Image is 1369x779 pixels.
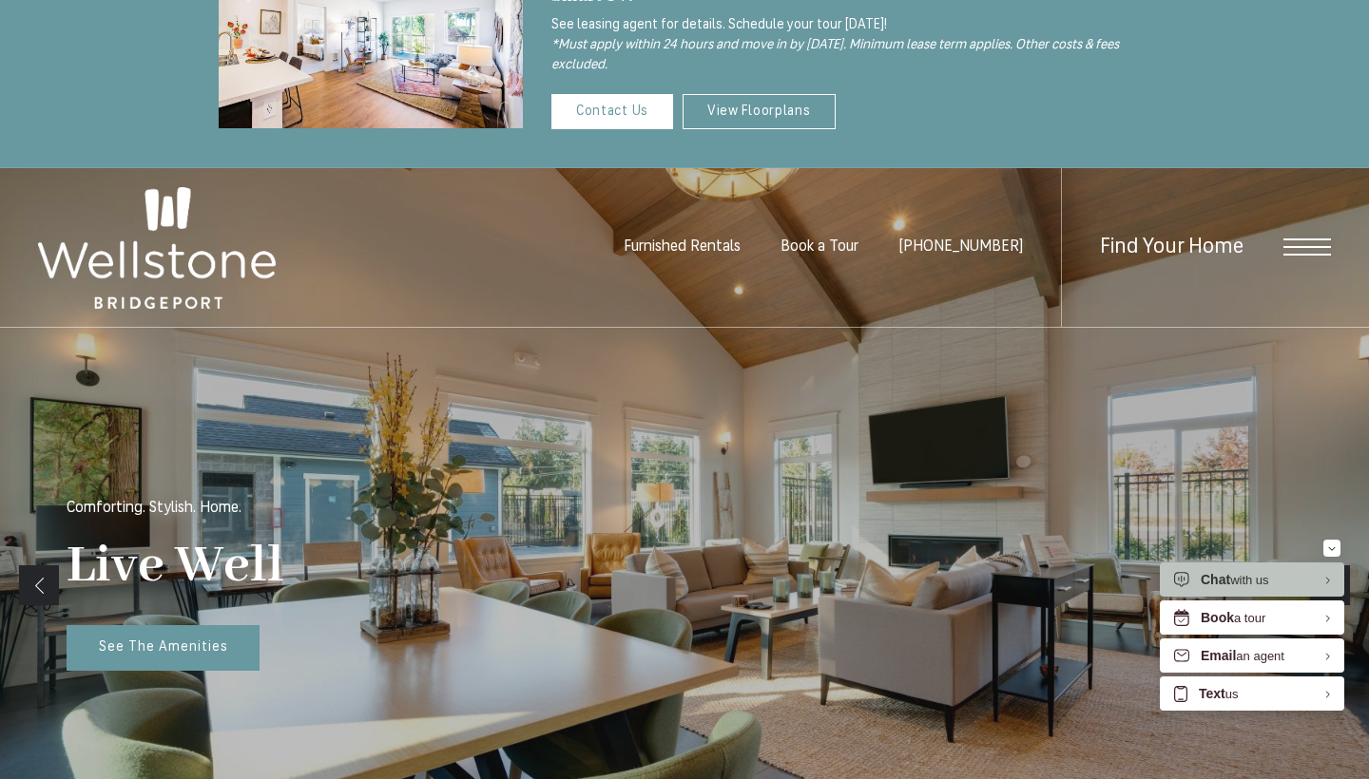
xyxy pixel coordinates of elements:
[898,239,1023,255] a: Call Us at (253) 642-8681
[624,239,741,255] a: Furnished Rentals
[38,187,276,309] img: Wellstone
[781,239,858,255] a: Book a Tour
[551,38,1119,72] i: *Must apply within 24 hours and move in by [DATE]. Minimum lease term applies. Other costs & fees...
[551,15,1150,75] p: See leasing agent for details. Schedule your tour [DATE]!
[67,625,260,671] a: See The Amenities
[551,94,673,129] a: Contact Us
[1100,237,1244,258] a: Find Your Home
[1283,238,1331,256] button: Open Menu
[898,239,1023,255] span: [PHONE_NUMBER]
[99,640,228,655] span: See The Amenities
[67,535,284,599] p: Live Well
[19,565,59,605] a: Previous
[67,501,241,516] p: Comforting. Stylish. Home.
[683,94,836,129] a: View Floorplans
